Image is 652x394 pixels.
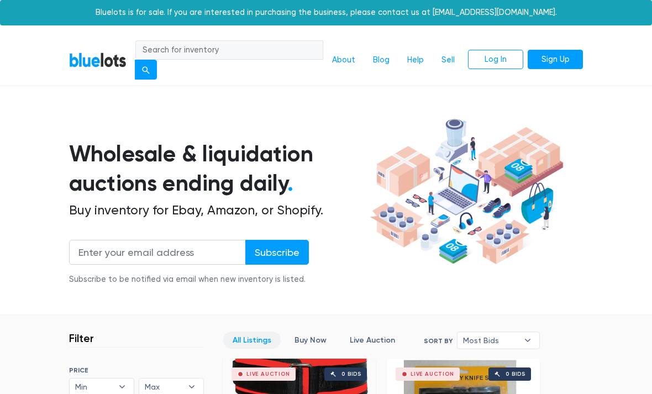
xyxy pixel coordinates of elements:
[69,332,94,345] h3: Filter
[69,52,127,68] a: BlueLots
[516,332,539,349] b: ▾
[246,371,290,377] div: Live Auction
[69,366,204,374] h6: PRICE
[398,50,433,71] a: Help
[528,50,583,70] a: Sign Up
[468,50,523,70] a: Log In
[69,240,246,265] input: Enter your email address
[367,115,566,268] img: hero-ee84e7d0318cb26816c560f6b4441b76977f77a177738b4e94f68c95b2b83dbb.png
[287,170,293,197] span: .
[323,50,364,71] a: About
[223,332,281,349] a: All Listings
[506,371,525,377] div: 0 bids
[285,332,336,349] a: Buy Now
[69,203,367,218] h2: Buy inventory for Ebay, Amazon, or Shopify.
[69,139,367,198] h1: Wholesale & liquidation auctions ending daily
[340,332,404,349] a: Live Auction
[245,240,309,265] input: Subscribe
[69,274,309,286] div: Subscribe to be notified via email when new inventory is listed.
[341,371,361,377] div: 0 bids
[433,50,464,71] a: Sell
[411,371,454,377] div: Live Auction
[135,40,323,60] input: Search for inventory
[364,50,398,71] a: Blog
[424,336,453,346] label: Sort By
[463,332,518,349] span: Most Bids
